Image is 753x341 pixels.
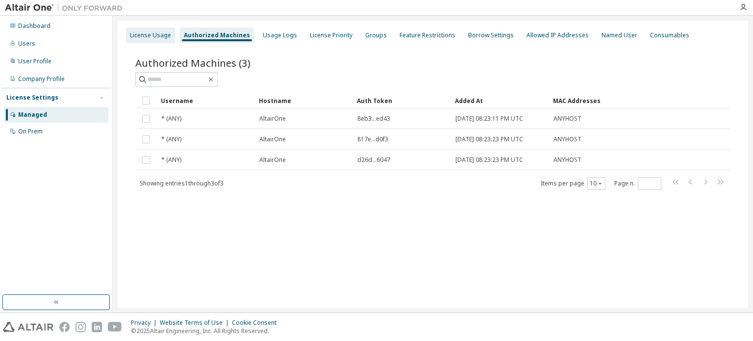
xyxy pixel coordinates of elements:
[357,115,390,123] span: 8eb3...ed43
[590,180,603,187] button: 10
[310,31,352,39] div: License Priority
[259,135,286,143] span: AltairOne
[161,115,181,123] span: * (ANY)
[161,135,181,143] span: * (ANY)
[232,319,282,327] div: Cookie Consent
[357,156,390,164] span: d26d...6047
[161,156,181,164] span: * (ANY)
[553,93,627,108] div: MAC Addresses
[455,115,523,123] span: [DATE] 08:23:11 PM UTC
[18,22,50,30] div: Dashboard
[140,179,224,187] span: Showing entries 1 through 3 of 3
[553,156,581,164] span: ANYHOST
[92,322,102,332] img: linkedin.svg
[614,177,661,190] span: Page n.
[365,31,387,39] div: Groups
[18,57,51,65] div: User Profile
[357,135,388,143] span: 817e...d0f3
[455,156,523,164] span: [DATE] 08:23:23 PM UTC
[108,322,122,332] img: youtube.svg
[75,322,86,332] img: instagram.svg
[18,40,35,48] div: Users
[400,31,455,39] div: Feature Restrictions
[527,31,589,39] div: Allowed IP Addresses
[131,327,282,335] p: © 2025 Altair Engineering, Inc. All Rights Reserved.
[160,319,232,327] div: Website Terms of Use
[263,31,297,39] div: Usage Logs
[259,93,349,108] div: Hostname
[468,31,514,39] div: Borrow Settings
[131,319,160,327] div: Privacy
[18,128,43,135] div: On Prem
[259,115,286,123] span: AltairOne
[357,93,447,108] div: Auth Token
[130,31,171,39] div: License Usage
[553,115,581,123] span: ANYHOST
[18,75,65,83] div: Company Profile
[59,322,70,332] img: facebook.svg
[5,3,127,13] img: Altair One
[455,135,523,143] span: [DATE] 08:23:23 PM UTC
[541,177,605,190] span: Items per page
[455,93,545,108] div: Added At
[602,31,637,39] div: Named User
[18,111,47,119] div: Managed
[553,135,581,143] span: ANYHOST
[259,156,286,164] span: AltairOne
[184,31,250,39] div: Authorized Machines
[650,31,689,39] div: Consumables
[6,94,58,102] div: License Settings
[3,322,53,332] img: altair_logo.svg
[135,56,251,70] span: Authorized Machines (3)
[161,93,251,108] div: Username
